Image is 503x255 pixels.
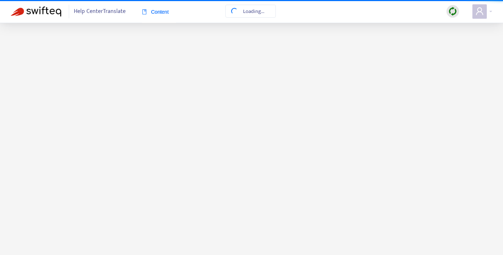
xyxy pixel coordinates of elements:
span: book [142,9,147,14]
span: Content [142,9,169,15]
img: Swifteq [11,6,61,17]
span: Help Center Translate [74,5,126,18]
span: user [475,7,484,15]
img: sync.dc5367851b00ba804db3.png [448,7,457,16]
